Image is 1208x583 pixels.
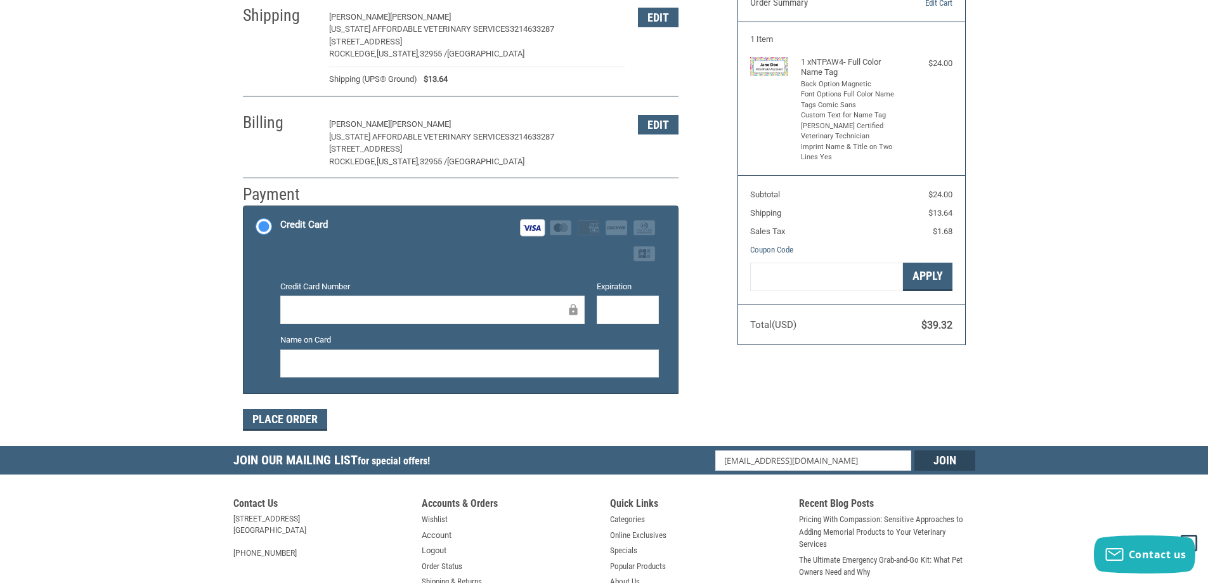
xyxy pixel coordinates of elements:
[422,497,598,513] h5: Accounts & Orders
[638,115,679,134] button: Edit
[750,319,796,331] span: Total (USD)
[420,157,447,166] span: 32955 /
[243,409,327,431] button: Place Order
[510,132,554,141] span: 3214633287
[280,214,328,235] div: Credit Card
[358,455,430,467] span: for special offers!
[233,513,410,559] address: [STREET_ADDRESS] [GEOGRAPHIC_DATA] [PHONE_NUMBER]
[390,119,451,129] span: [PERSON_NAME]
[799,497,975,513] h5: Recent Blog Posts
[329,132,510,141] span: [US_STATE] Affordable Veterinary Services
[417,73,448,86] span: $13.64
[610,513,645,526] a: Categories
[420,49,447,58] span: 32955 /
[233,446,436,478] h5: Join Our Mailing List
[801,57,899,78] h4: 1 x NTPAW4- Full Color Name Tag
[750,226,785,236] span: Sales Tax
[750,34,952,44] h3: 1 Item
[243,112,317,133] h2: Billing
[610,544,637,557] a: Specials
[243,184,317,205] h2: Payment
[799,513,975,551] a: Pricing With Compassion: Sensitive Approaches to Adding Memorial Products to Your Veterinary Serv...
[921,319,952,331] span: $39.32
[799,554,975,579] a: The Ultimate Emergency Grab-and-Go Kit: What Pet Owners Need and Why
[243,5,317,26] h2: Shipping
[280,280,585,293] label: Credit Card Number
[233,497,410,513] h5: Contact Us
[610,529,666,542] a: Online Exclusives
[422,560,462,573] a: Order Status
[329,144,402,154] span: [STREET_ADDRESS]
[801,79,899,90] li: Back Option Magnetic
[329,24,510,34] span: [US_STATE] Affordable Veterinary Services
[750,190,780,199] span: Subtotal
[447,49,524,58] span: [GEOGRAPHIC_DATA]
[801,89,899,110] li: Font Options Full Color Name Tags Comic Sans
[329,12,390,22] span: [PERSON_NAME]
[610,560,666,573] a: Popular Products
[329,37,402,46] span: [STREET_ADDRESS]
[280,334,659,346] label: Name on Card
[1129,547,1186,561] span: Contact us
[928,208,952,218] span: $13.64
[715,450,911,471] input: Email
[390,12,451,22] span: [PERSON_NAME]
[597,280,659,293] label: Expiration
[1094,535,1195,573] button: Contact us
[377,157,420,166] span: [US_STATE],
[928,190,952,199] span: $24.00
[638,8,679,27] button: Edit
[903,263,952,291] button: Apply
[329,49,377,58] span: Rockledge,
[801,110,899,142] li: Custom Text for Name Tag [PERSON_NAME] Certified Veterinary Technician
[801,142,899,163] li: Imprint Name & Title on Two Lines Yes
[329,119,390,129] span: [PERSON_NAME]
[329,73,417,86] span: Shipping (UPS® Ground)
[750,263,903,291] input: Gift Certificate or Coupon Code
[610,497,786,513] h5: Quick Links
[422,544,446,557] a: Logout
[750,208,781,218] span: Shipping
[329,157,377,166] span: Rockledge,
[447,157,524,166] span: [GEOGRAPHIC_DATA]
[902,57,952,70] div: $24.00
[422,529,451,542] a: Account
[422,513,448,526] a: Wishlist
[377,49,420,58] span: [US_STATE],
[510,24,554,34] span: 3214633287
[914,450,975,471] input: Join
[933,226,952,236] span: $1.68
[750,245,793,254] a: Coupon Code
